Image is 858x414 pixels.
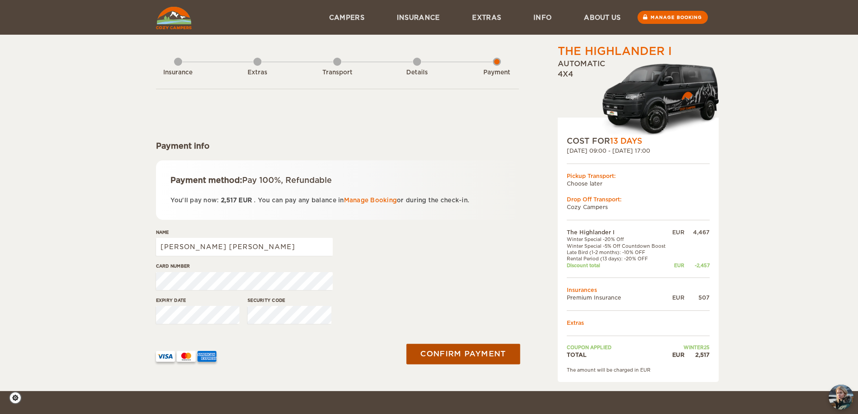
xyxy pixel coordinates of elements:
[638,11,708,24] a: Manage booking
[567,286,710,294] td: Insurances
[407,344,520,364] button: Confirm payment
[567,294,670,301] td: Premium Insurance
[829,385,853,409] button: chat-button
[567,180,710,187] td: Choose later
[670,294,684,301] div: EUR
[567,351,670,359] td: TOTAL
[684,228,710,236] div: 4,467
[670,351,684,359] div: EUR
[9,391,28,404] a: Cookie settings
[567,319,710,327] td: Extras
[197,351,216,362] img: AMEX
[312,68,362,77] div: Transport
[567,367,710,373] div: The amount will be charged in EUR
[221,197,237,204] span: 2,517
[567,255,670,262] td: Rental Period (13 days): -20% OFF
[594,62,719,136] img: Cozy-3.png
[567,249,670,255] td: Late Bird (1-2 months): -10% OFF
[567,136,710,146] div: COST FOR
[248,297,331,304] label: Security code
[670,228,684,236] div: EUR
[558,59,719,136] div: Automatic 4x4
[344,197,397,204] a: Manage Booking
[670,344,709,350] td: WINTER25
[153,68,203,77] div: Insurance
[156,141,519,151] div: Payment info
[392,68,442,77] div: Details
[242,176,332,185] span: Pay 100%, Refundable
[567,262,670,268] td: Discount total
[177,351,196,362] img: mastercard
[567,344,670,350] td: Coupon applied
[239,197,252,204] span: EUR
[156,229,333,236] label: Name
[610,136,642,146] span: 13 Days
[567,172,710,180] div: Pickup Transport:
[170,195,505,205] p: You'll pay now: . You can pay any balance in or during the check-in.
[558,44,672,59] div: The Highlander I
[567,243,670,249] td: Winter Special -5% Off Countdown Boost
[567,147,710,155] div: [DATE] 09:00 - [DATE] 17:00
[670,262,684,268] div: EUR
[472,68,522,77] div: Payment
[156,297,240,304] label: Expiry date
[567,196,710,203] div: Drop Off Transport:
[170,175,505,186] div: Payment method:
[684,351,710,359] div: 2,517
[567,236,670,242] td: Winter Special -20% Off
[684,262,710,268] div: -2,457
[684,294,710,301] div: 507
[156,263,333,269] label: Card number
[156,351,175,362] img: VISA
[567,228,670,236] td: The Highlander I
[829,385,853,409] img: Freyja at Cozy Campers
[156,7,192,29] img: Cozy Campers
[567,203,710,211] td: Cozy Campers
[233,68,282,77] div: Extras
